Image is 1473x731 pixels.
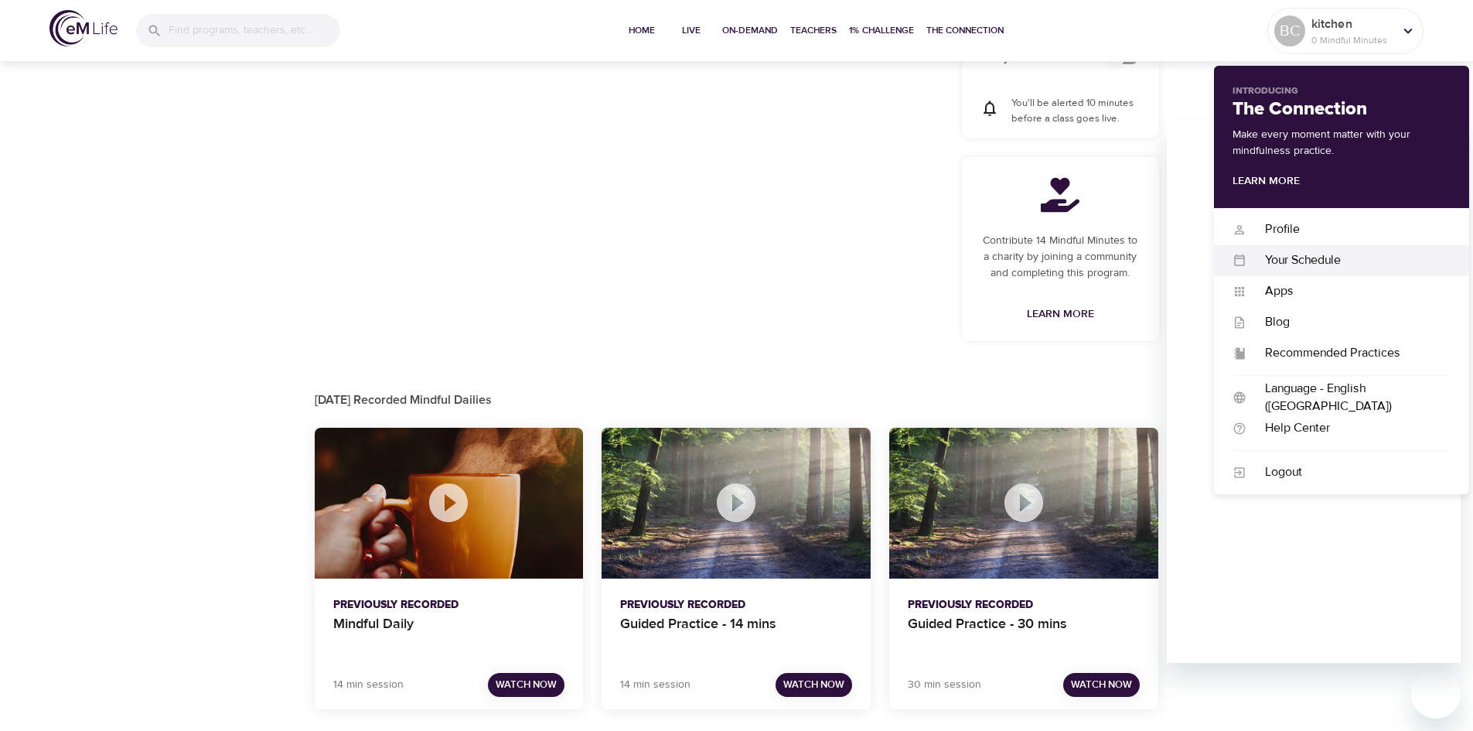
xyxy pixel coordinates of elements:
div: Language - English ([GEOGRAPHIC_DATA]) [1246,380,1451,415]
button: Watch Now [1063,673,1140,697]
span: Teachers [790,22,837,39]
span: Watch Now [783,676,844,694]
p: 14 min session [620,677,690,693]
span: Home [623,22,660,39]
button: Watch Now [488,673,564,697]
span: Watch Now [1071,676,1132,694]
div: Recommended Practices [1246,344,1451,362]
p: Introducing [1233,84,1451,98]
p: 0 Mindful Minutes [1311,33,1393,47]
p: 14 min session [333,677,404,693]
div: Blog [1246,313,1451,331]
p: You'll be alerted 10 minutes before a class goes live. [1011,96,1141,126]
div: Profile [1246,220,1451,238]
a: Learn More [1021,300,1100,329]
div: Apps [1246,282,1451,300]
span: On-Demand [722,22,778,39]
input: Find programs, teachers, etc... [169,14,340,47]
p: kitchen [1311,15,1393,33]
iframe: Messaging window [1167,121,1461,663]
p: Mindful Daily [333,613,565,651]
p: 30 min session [908,677,981,693]
span: Watch Now [496,676,557,694]
p: [DATE] Recorded Mindful Dailies [315,391,1159,409]
p: Contribute 14 Mindful Minutes to a charity by joining a community and completing this program. [980,233,1141,282]
span: Learn More [1027,305,1094,324]
div: BC [1274,15,1305,46]
iframe: Button to launch messaging window, conversation in progress [1411,669,1461,719]
span: Live [673,22,710,39]
img: logo [49,10,118,46]
p: Make every moment matter with your mindfulness practice. [1233,127,1451,159]
div: Logout [1246,463,1451,481]
p: Previously Recorded [908,597,1140,613]
button: Watch Now [776,673,852,697]
p: Guided Practice - 14 mins [620,613,852,651]
h2: The Connection [1233,98,1451,121]
p: Previously Recorded [333,597,565,613]
p: Previously Recorded [620,597,852,613]
a: Learn More [1233,174,1300,188]
span: 1% Challenge [849,22,914,39]
div: Your Schedule [1246,251,1451,269]
p: Guided Practice - 30 mins [908,613,1140,651]
div: Help Center [1246,419,1451,437]
span: The Connection [926,22,1004,39]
